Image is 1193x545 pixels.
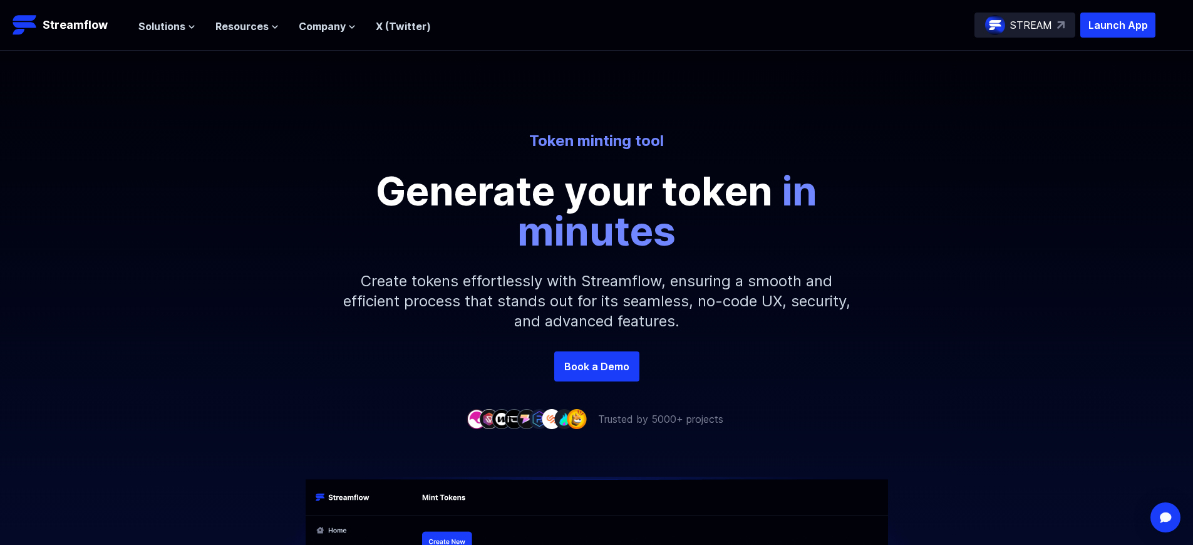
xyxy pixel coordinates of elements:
[517,409,537,428] img: company-5
[138,19,195,34] button: Solutions
[250,131,944,151] p: Token minting tool
[492,409,512,428] img: company-3
[138,19,185,34] span: Solutions
[215,19,269,34] span: Resources
[376,20,431,33] a: X (Twitter)
[554,409,574,428] img: company-8
[467,409,487,428] img: company-1
[974,13,1075,38] a: STREAM
[554,351,639,381] a: Book a Demo
[315,171,879,251] p: Generate your token
[215,19,279,34] button: Resources
[479,409,499,428] img: company-2
[43,16,108,34] p: Streamflow
[328,251,866,351] p: Create tokens effortlessly with Streamflow, ensuring a smooth and efficient process that stands o...
[299,19,346,34] span: Company
[1010,18,1052,33] p: STREAM
[567,409,587,428] img: company-9
[299,19,356,34] button: Company
[598,412,723,427] p: Trusted by 5000+ projects
[13,13,126,38] a: Streamflow
[542,409,562,428] img: company-7
[1080,13,1155,38] button: Launch App
[1150,502,1180,532] div: Open Intercom Messenger
[504,409,524,428] img: company-4
[517,167,817,255] span: in minutes
[529,409,549,428] img: company-6
[985,15,1005,35] img: streamflow-logo-circle.png
[13,13,38,38] img: Streamflow Logo
[1057,21,1065,29] img: top-right-arrow.svg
